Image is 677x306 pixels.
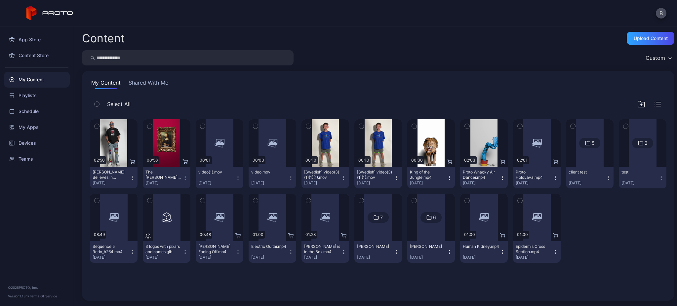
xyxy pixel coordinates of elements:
button: Epidermis Cross Section.mp4[DATE] [513,241,561,263]
div: 2 [645,140,647,146]
div: [DATE] [516,180,553,186]
div: Content [82,33,125,44]
div: 3 logos with pixars and names.glb [145,244,182,254]
button: Proto HoloLava.mp4[DATE] [513,167,561,188]
button: test[DATE] [619,167,666,188]
a: App Store [4,32,70,48]
div: 5 [592,140,595,146]
div: [Swedish] video(3) (1)(1)(1).mov [304,170,340,180]
div: Cole [410,244,446,249]
div: © 2025 PROTO, Inc. [8,285,66,290]
div: [DATE] [463,180,500,186]
div: [DATE] [145,255,182,260]
div: [DATE] [516,255,553,260]
button: [PERSON_NAME] is in the Box.mp4[DATE] [301,241,349,263]
button: video(1).mov[DATE] [196,167,243,188]
a: Playlists [4,88,70,103]
div: [DATE] [198,180,235,186]
div: Epidermis Cross Section.mp4 [516,244,552,254]
div: Manny Pacquiao Facing Off.mp4 [198,244,235,254]
div: [DATE] [410,255,447,260]
div: Howie Mandel is in the Box.mp4 [304,244,340,254]
div: [DATE] [93,255,130,260]
div: 6 [433,214,436,220]
button: [PERSON_NAME] Facing Off.mp4[DATE] [196,241,243,263]
div: [DATE] [463,255,500,260]
button: [Swedish] video(3) (1)(1).mov[DATE] [354,167,402,188]
div: Proto Whacky Air Dancer.mp4 [463,170,499,180]
button: Shared With Me [127,79,170,89]
button: [PERSON_NAME][DATE] [407,241,455,263]
div: test [621,170,658,175]
div: [DATE] [410,180,447,186]
div: Howie Mandel Believes in Proto.mp4 [93,170,129,180]
div: Proto HoloLava.mp4 [516,170,552,180]
div: [DATE] [145,180,182,186]
a: Schedule [4,103,70,119]
button: Proto Whacky Air Dancer.mp4[DATE] [460,167,508,188]
a: Devices [4,135,70,151]
button: King of the Jungle.mp4[DATE] [407,167,455,188]
div: video.mov [251,170,288,175]
div: video(1).mov [198,170,235,175]
button: Custom [642,50,674,65]
div: client test [569,170,605,175]
div: [DATE] [251,180,288,186]
button: [PERSON_NAME] Believes in Proto.mp4[DATE] [90,167,138,188]
div: Human Kidney.mp4 [463,244,499,249]
button: The [PERSON_NAME] [PERSON_NAME].mp4[DATE] [143,167,190,188]
button: [PERSON_NAME][DATE] [354,241,402,263]
button: Electric Guitar.mp4[DATE] [249,241,296,263]
span: Version 1.13.1 • [8,294,30,298]
div: Electric Guitar.mp4 [251,244,288,249]
div: [DATE] [93,180,130,186]
div: [DATE] [621,180,658,186]
div: The Mona Lisa.mp4 [145,170,182,180]
div: [DATE] [198,255,235,260]
button: Upload Content [627,32,674,45]
span: Select All [107,100,131,108]
button: 3 logos with pixars and names.glb[DATE] [143,241,190,263]
a: Teams [4,151,70,167]
div: [DATE] [304,180,341,186]
div: [DATE] [357,180,394,186]
a: Terms Of Service [30,294,57,298]
a: My Apps [4,119,70,135]
button: client test[DATE] [566,167,614,188]
button: B [656,8,666,19]
button: video.mov[DATE] [249,167,296,188]
div: [Swedish] video(3) (1)(1).mov [357,170,393,180]
div: Upload Content [634,36,668,41]
button: [Swedish] video(3) (1)(1)(1).mov[DATE] [301,167,349,188]
div: Reese [357,244,393,249]
div: King of the Jungle.mp4 [410,170,446,180]
a: My Content [4,72,70,88]
a: Content Store [4,48,70,63]
div: [DATE] [569,180,606,186]
div: 7 [380,214,383,220]
div: Custom [646,55,665,61]
button: Sequence 5 Redo_h264.mp4[DATE] [90,241,138,263]
div: Sequence 5 Redo_h264.mp4 [93,244,129,254]
button: Human Kidney.mp4[DATE] [460,241,508,263]
div: [DATE] [251,255,288,260]
button: My Content [90,79,122,89]
div: [DATE] [304,255,341,260]
div: [DATE] [357,255,394,260]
